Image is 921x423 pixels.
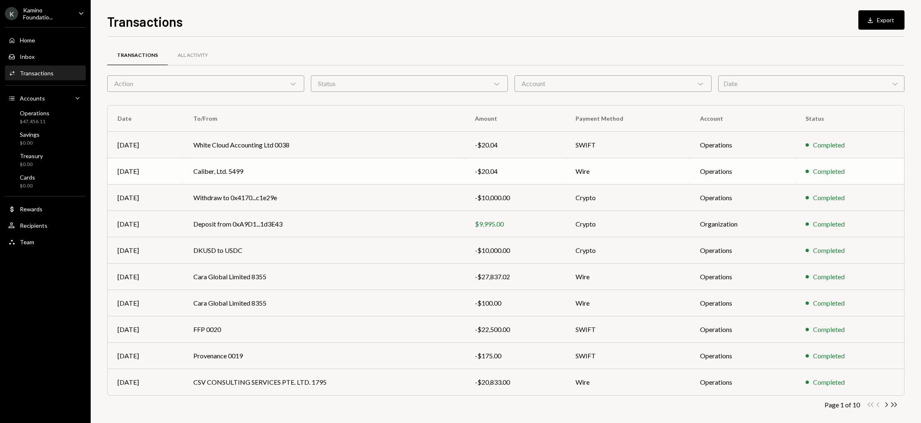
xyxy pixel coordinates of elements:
[183,264,465,290] td: Cara Global Limited 8355
[117,193,174,203] div: [DATE]
[20,174,35,181] div: Cards
[183,369,465,395] td: CSV CONSULTING SERVICES PTE. LTD. 1795
[566,343,690,369] td: SWIFT
[796,105,904,132] th: Status
[690,105,796,132] th: Account
[183,185,465,211] td: Withdraw to 0x4170...c1e29e
[107,13,183,30] h1: Transactions
[5,171,86,191] a: Cards$0.00
[183,237,465,264] td: DKUSD to USDC
[475,272,556,282] div: -$27,837.02
[5,91,86,105] a: Accounts
[566,105,690,132] th: Payment Method
[690,237,796,264] td: Operations
[20,161,43,168] div: $0.00
[5,218,86,233] a: Recipients
[858,10,905,30] button: Export
[168,45,218,66] a: All Activity
[20,222,47,229] div: Recipients
[5,234,86,249] a: Team
[183,211,465,237] td: Deposit from 0xA9D1...1d3E43
[813,272,845,282] div: Completed
[117,325,174,334] div: [DATE]
[566,211,690,237] td: Crypto
[566,237,690,264] td: Crypto
[475,298,556,308] div: -$100.00
[813,219,845,229] div: Completed
[566,132,690,158] td: SWIFT
[825,401,860,409] div: Page 1 of 10
[117,245,174,255] div: [DATE]
[690,369,796,395] td: Operations
[20,95,45,102] div: Accounts
[117,298,174,308] div: [DATE]
[5,65,86,80] a: Transactions
[20,110,49,117] div: Operations
[20,152,43,159] div: Treasury
[475,166,556,176] div: -$20.04
[20,206,42,213] div: Rewards
[566,185,690,211] td: Crypto
[690,343,796,369] td: Operations
[566,369,690,395] td: Wire
[5,107,86,127] a: Operations$47,456.11
[475,377,556,387] div: -$20,833.00
[117,219,174,229] div: [DATE]
[23,7,72,21] div: Kamino Foundatio...
[690,132,796,158] td: Operations
[566,290,690,316] td: Wire
[813,325,845,334] div: Completed
[183,290,465,316] td: Cara Global Limited 8355
[566,264,690,290] td: Wire
[183,105,465,132] th: To/From
[566,158,690,185] td: Wire
[690,158,796,185] td: Operations
[5,33,86,47] a: Home
[5,129,86,148] a: Savings$0.00
[20,37,35,44] div: Home
[5,49,86,64] a: Inbox
[183,132,465,158] td: White Cloud Accounting Ltd 0038
[475,193,556,203] div: -$10,000.00
[107,45,168,66] a: Transactions
[813,193,845,203] div: Completed
[117,166,174,176] div: [DATE]
[475,351,556,361] div: -$175.00
[690,211,796,237] td: Organization
[718,75,905,92] div: Date
[311,75,508,92] div: Status
[108,105,183,132] th: Date
[475,245,556,255] div: -$10,000.00
[20,118,49,125] div: $47,456.11
[813,140,845,150] div: Completed
[690,290,796,316] td: Operations
[107,75,304,92] div: Action
[690,264,796,290] td: Operations
[566,316,690,343] td: SWIFT
[813,245,845,255] div: Completed
[515,75,712,92] div: Account
[20,182,35,189] div: $0.00
[813,377,845,387] div: Completed
[5,7,18,20] div: K
[117,140,174,150] div: [DATE]
[690,316,796,343] td: Operations
[117,377,174,387] div: [DATE]
[183,343,465,369] td: Provenance 0019
[813,351,845,361] div: Completed
[5,150,86,170] a: Treasury$0.00
[20,70,54,77] div: Transactions
[20,140,40,147] div: $0.00
[690,185,796,211] td: Operations
[813,298,845,308] div: Completed
[475,140,556,150] div: -$20.04
[183,158,465,185] td: Caliber, Ltd. 5499
[20,238,34,245] div: Team
[475,219,556,229] div: $9,995.00
[465,105,566,132] th: Amount
[183,316,465,343] td: FFP 0020
[178,52,208,59] div: All Activity
[117,272,174,282] div: [DATE]
[475,325,556,334] div: -$22,500.00
[20,53,35,60] div: Inbox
